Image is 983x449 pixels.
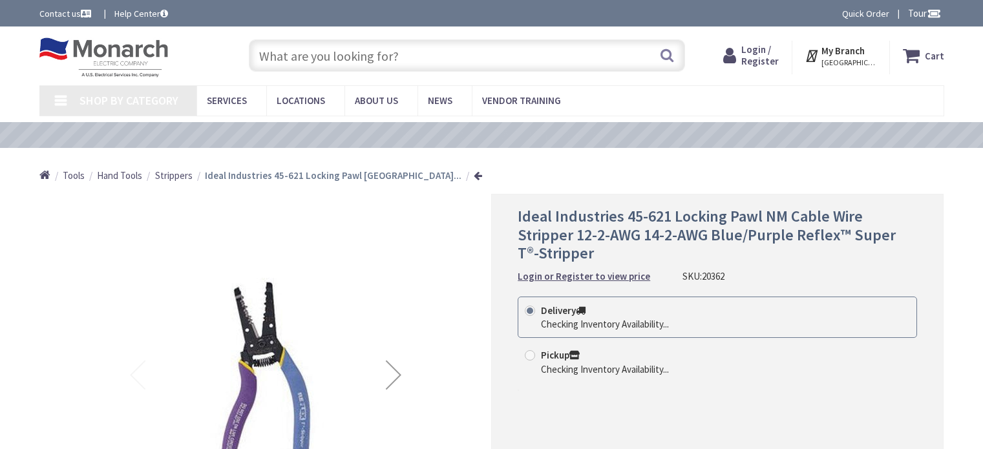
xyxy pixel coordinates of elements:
[702,270,724,282] span: 20362
[518,206,896,264] span: Ideal Industries 45-621 Locking Pawl NM Cable Wire Stripper 12-2-AWG 14-2-AWG Blue/Purple Reflex™...
[63,169,85,182] a: Tools
[541,349,580,361] strong: Pickup
[39,37,169,78] img: Monarch Electric Company
[682,269,724,283] div: SKU:
[79,93,178,108] span: Shop By Category
[541,362,669,376] div: Checking Inventory Availability...
[723,44,779,67] a: Login / Register
[821,57,876,68] span: [GEOGRAPHIC_DATA], [GEOGRAPHIC_DATA]
[482,94,561,107] span: Vendor Training
[925,44,944,67] strong: Cart
[39,7,94,20] a: Contact us
[541,317,669,331] div: Checking Inventory Availability...
[903,44,944,67] a: Cart
[378,129,604,143] a: VIEW OUR VIDEO TRAINING LIBRARY
[155,169,193,182] a: Strippers
[249,39,685,72] input: What are you looking for?
[207,94,247,107] span: Services
[541,304,586,317] strong: Delivery
[114,7,168,20] a: Help Center
[805,44,876,67] div: My Branch [GEOGRAPHIC_DATA], [GEOGRAPHIC_DATA]
[428,94,452,107] span: News
[355,94,398,107] span: About Us
[277,94,325,107] span: Locations
[741,43,779,67] span: Login / Register
[842,7,889,20] a: Quick Order
[518,269,650,283] a: Login or Register to view price
[97,169,142,182] a: Hand Tools
[205,169,461,182] strong: Ideal Industries 45-621 Locking Pawl [GEOGRAPHIC_DATA]...
[908,7,941,19] span: Tour
[821,45,865,57] strong: My Branch
[518,270,650,282] strong: Login or Register to view price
